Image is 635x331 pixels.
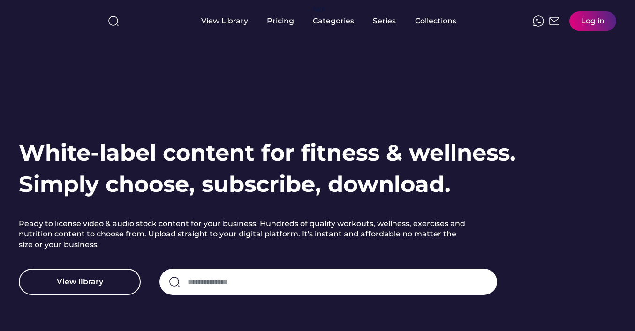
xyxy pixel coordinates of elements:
[19,219,469,250] h2: Ready to license video & audio stock content for your business. Hundreds of quality workouts, wel...
[313,16,354,26] div: Categories
[549,15,560,27] img: Frame%2051.svg
[108,15,119,27] img: search-normal%203.svg
[373,16,396,26] div: Series
[581,16,605,26] div: Log in
[267,16,294,26] div: Pricing
[19,269,141,295] button: View library
[19,137,516,200] h1: White-label content for fitness & wellness. Simply choose, subscribe, download.
[19,10,93,29] img: yH5BAEAAAAALAAAAAABAAEAAAIBRAA7
[313,5,325,14] div: fvck
[415,16,456,26] div: Collections
[533,15,544,27] img: meteor-icons_whatsapp%20%281%29.svg
[169,276,180,287] img: search-normal.svg
[201,16,248,26] div: View Library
